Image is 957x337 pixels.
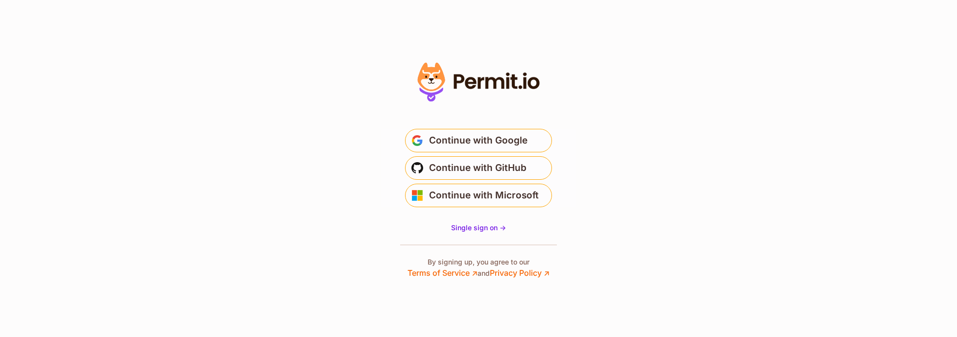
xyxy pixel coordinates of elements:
button: Continue with Microsoft [405,184,552,207]
span: Continue with Microsoft [429,188,539,203]
button: Continue with Google [405,129,552,152]
a: Privacy Policy ↗ [490,268,550,278]
span: Single sign on -> [451,223,506,232]
a: Terms of Service ↗ [407,268,478,278]
p: By signing up, you agree to our and [407,257,550,279]
a: Single sign on -> [451,223,506,233]
button: Continue with GitHub [405,156,552,180]
span: Continue with Google [429,133,527,148]
span: Continue with GitHub [429,160,526,176]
